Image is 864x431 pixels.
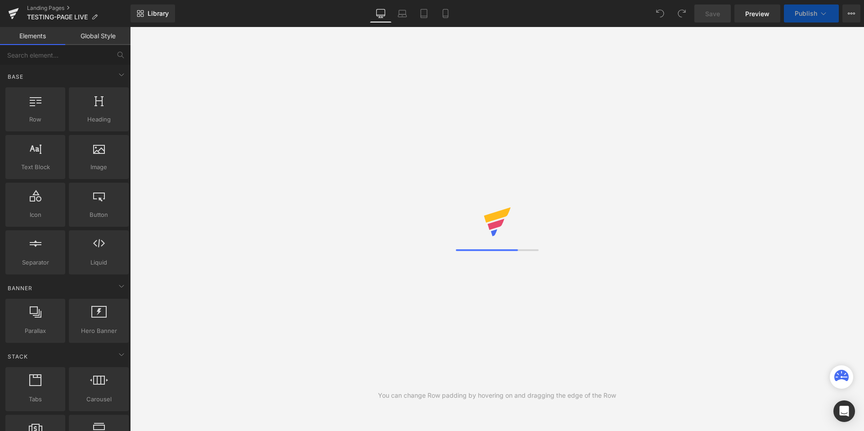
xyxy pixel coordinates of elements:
div: You can change Row padding by hovering on and dragging the edge of the Row [378,391,616,400]
span: Button [72,210,126,220]
button: Publish [784,4,839,22]
span: Liquid [72,258,126,267]
a: Landing Pages [27,4,130,12]
span: Carousel [72,395,126,404]
button: Redo [673,4,691,22]
div: Open Intercom Messenger [833,400,855,422]
span: Row [8,115,63,124]
span: Tabs [8,395,63,404]
button: More [842,4,860,22]
span: Icon [8,210,63,220]
span: TESTING-PAGE LIVE [27,13,88,21]
span: Separator [8,258,63,267]
span: Parallax [8,326,63,336]
a: Desktop [370,4,391,22]
a: New Library [130,4,175,22]
span: Base [7,72,24,81]
span: Save [705,9,720,18]
a: Laptop [391,4,413,22]
span: Banner [7,284,33,292]
a: Global Style [65,27,130,45]
span: Text Block [8,162,63,172]
span: Hero Banner [72,326,126,336]
a: Mobile [435,4,456,22]
a: Tablet [413,4,435,22]
span: Preview [745,9,769,18]
button: Undo [651,4,669,22]
span: Publish [795,10,817,17]
span: Stack [7,352,29,361]
a: Preview [734,4,780,22]
span: Heading [72,115,126,124]
span: Library [148,9,169,18]
span: Image [72,162,126,172]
